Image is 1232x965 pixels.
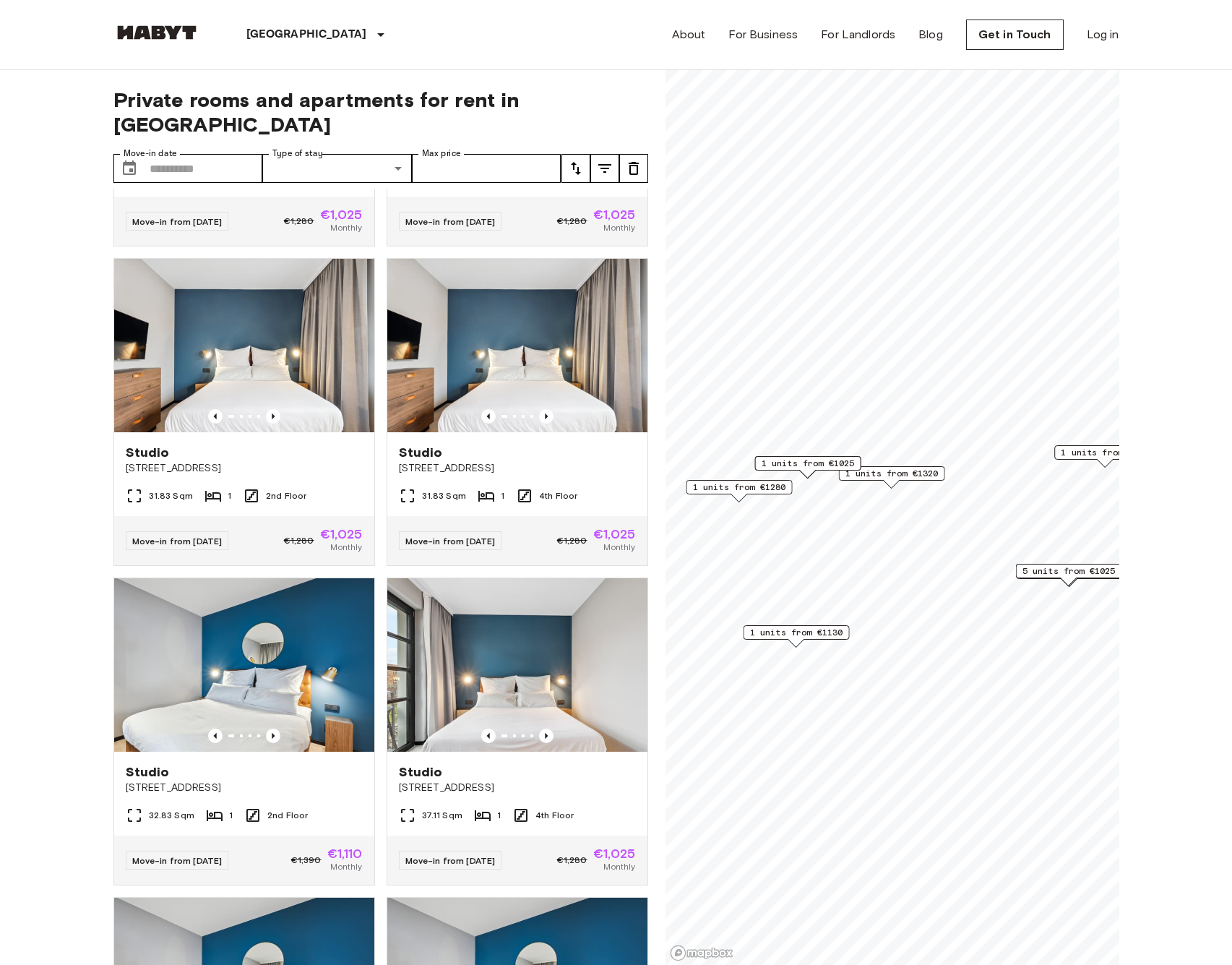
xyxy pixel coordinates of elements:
span: Move-in from [DATE] [405,855,496,866]
span: €1,280 [557,534,587,547]
span: 2nd Floor [266,489,306,502]
button: Previous image [266,729,280,743]
button: Previous image [481,729,496,743]
span: 1 units from €1025 [761,457,854,470]
label: Move-in date [124,147,177,160]
div: Map marker [754,456,861,479]
span: €1,025 [320,528,363,541]
span: 31.83 Sqm [422,489,466,502]
img: Marketing picture of unit DE-01-481-412-01 [387,259,647,432]
span: €1,110 [327,847,363,860]
img: Marketing picture of unit DE-01-484-203-01 [114,578,374,752]
button: Previous image [266,409,280,424]
span: €1,280 [284,534,314,547]
span: Studio [399,763,443,781]
span: Move-in from [DATE] [405,536,496,546]
span: 1 [228,489,231,502]
button: Previous image [208,729,223,743]
button: tune [619,154,648,183]
span: 1 units from €1130 [749,626,843,639]
span: €1,390 [291,854,322,867]
img: Habyt [113,25,200,40]
span: Studio [126,444,170,461]
span: Studio [126,763,170,781]
a: Marketing picture of unit DE-01-482-209-01Previous imagePrevious imageStudio[STREET_ADDRESS]31.83... [113,258,375,566]
img: Marketing picture of unit DE-01-482-209-01 [114,259,374,432]
span: Monthly [330,221,362,234]
span: 4th Floor [535,809,574,822]
span: 5 units from €1025 [1022,565,1115,578]
label: Type of stay [272,147,323,160]
p: [GEOGRAPHIC_DATA] [246,26,367,43]
a: For Business [728,26,798,43]
span: 2nd Floor [267,809,308,822]
span: €1,025 [593,208,636,221]
span: Monthly [330,541,362,554]
button: Previous image [208,409,223,424]
button: tune [590,154,619,183]
div: Map marker [1054,445,1155,468]
button: Previous image [481,409,496,424]
span: 1 units from €980 [1061,446,1149,459]
span: 37.11 Sqm [422,809,462,822]
a: Blog [918,26,943,43]
span: [STREET_ADDRESS] [399,781,636,795]
span: Move-in from [DATE] [132,855,223,866]
span: Move-in from [DATE] [405,216,496,227]
span: [STREET_ADDRESS] [126,461,363,476]
span: [STREET_ADDRESS] [399,461,636,476]
label: Max price [422,147,461,160]
div: Map marker [743,625,849,648]
span: Monthly [330,860,362,873]
span: €1,280 [284,215,314,228]
span: €1,025 [593,528,636,541]
span: €1,280 [557,215,587,228]
div: Map marker [1015,564,1121,586]
span: Move-in from [DATE] [132,216,223,227]
span: 1 units from €1320 [845,467,938,480]
span: 31.83 Sqm [149,489,193,502]
span: Studio [399,444,443,461]
span: 1 [229,809,233,822]
a: Mapbox logo [670,945,733,961]
span: €1,280 [557,854,587,867]
button: Previous image [539,409,553,424]
button: Previous image [539,729,553,743]
span: Monthly [603,221,635,234]
span: €1,025 [320,208,363,221]
a: Marketing picture of unit DE-01-484-203-01Previous imagePrevious imageStudio[STREET_ADDRESS]32.83... [113,578,375,885]
span: 4th Floor [539,489,577,502]
button: Choose date [115,154,144,183]
span: 32.83 Sqm [149,809,194,822]
div: Map marker [838,466,944,489]
a: About [672,26,706,43]
span: Move-in from [DATE] [132,536,223,546]
a: Marketing picture of unit DE-01-481-413-01Previous imagePrevious imageStudio[STREET_ADDRESS]37.11... [387,578,648,885]
span: 1 units from €1280 [692,481,785,494]
span: Private rooms and apartments for rent in [GEOGRAPHIC_DATA] [113,87,648,137]
span: 1 [501,489,504,502]
span: €1,025 [593,847,636,860]
span: [STREET_ADDRESS] [126,781,363,795]
div: Map marker [686,480,792,502]
a: Marketing picture of unit DE-01-481-412-01Previous imagePrevious imageStudio[STREET_ADDRESS]31.83... [387,258,648,566]
a: Get in Touch [966,20,1064,50]
span: Monthly [603,860,635,873]
a: For Landlords [821,26,895,43]
img: Marketing picture of unit DE-01-481-413-01 [387,578,647,752]
span: 1 [497,809,501,822]
button: tune [561,154,590,183]
a: Log in [1087,26,1119,43]
span: Monthly [603,541,635,554]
